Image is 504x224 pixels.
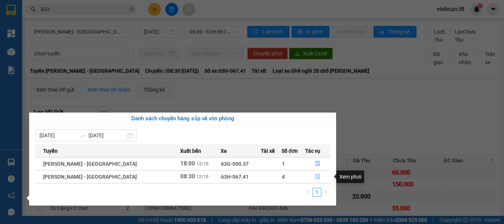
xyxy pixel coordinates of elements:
[180,160,195,167] span: 18:00
[336,170,364,183] div: Xem phơi
[221,147,227,155] span: Xe
[305,158,330,170] button: file-done
[196,161,208,166] span: 12/10
[180,173,195,180] span: 08:30
[321,188,330,197] button: right
[221,161,249,167] span: 63G-000.37
[39,131,77,139] input: Từ ngày
[282,147,298,155] span: Số đơn
[221,174,249,180] span: 63H-067.41
[43,161,137,167] span: [PERSON_NAME] - [GEOGRAPHIC_DATA]
[196,174,208,179] span: 12/10
[305,171,330,183] button: file-done
[80,132,86,138] span: to
[282,174,285,180] span: 4
[282,161,285,167] span: 1
[261,147,275,155] span: Tài xế
[80,132,86,138] span: swap-right
[180,147,201,155] span: Xuất bến
[315,161,320,167] span: file-done
[89,131,126,139] input: Đến ngày
[43,174,137,180] span: [PERSON_NAME] - [GEOGRAPHIC_DATA]
[324,190,328,194] span: right
[304,188,313,197] li: Previous Page
[315,174,320,180] span: file-done
[43,147,58,155] span: Tuyến
[306,190,310,194] span: left
[313,188,321,197] li: 1
[304,188,313,197] button: left
[305,147,320,155] span: Tác vụ
[321,188,330,197] li: Next Page
[313,188,321,196] a: 1
[35,114,330,123] div: Danh sách chuyến hàng sắp về văn phòng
